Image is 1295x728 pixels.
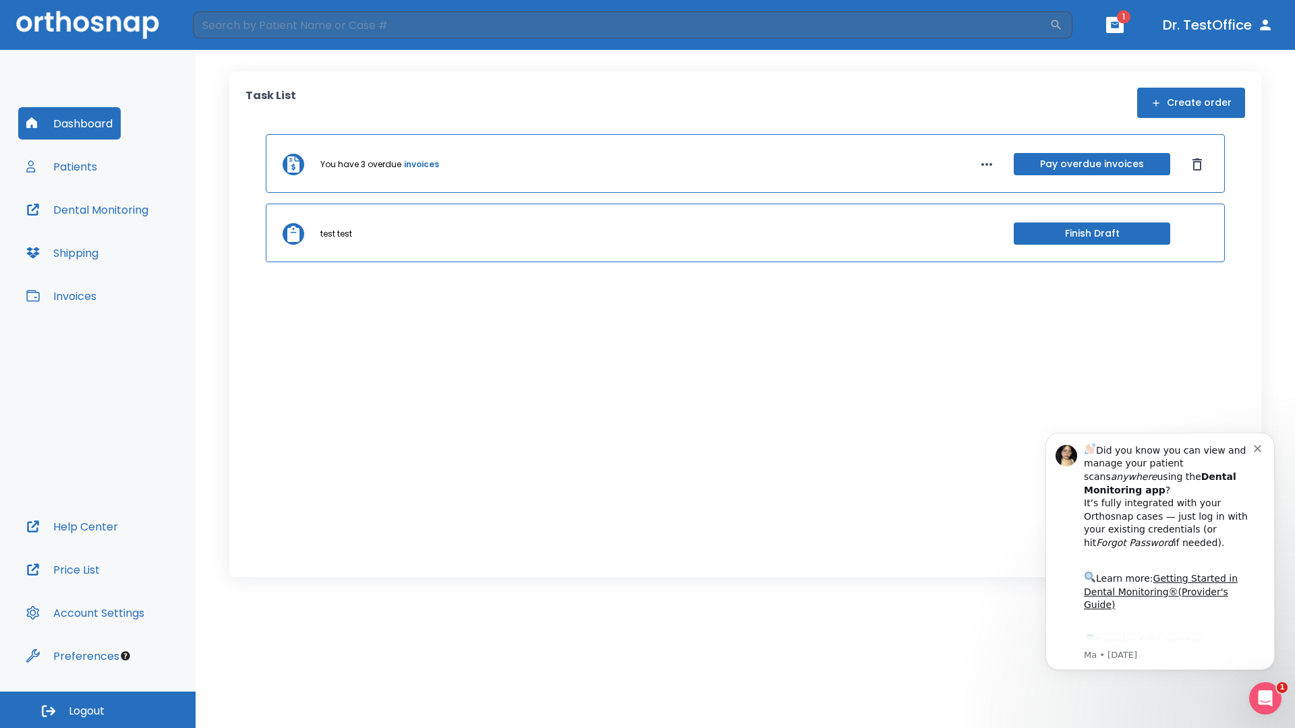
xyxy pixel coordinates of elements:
[18,107,121,140] button: Dashboard
[18,280,105,312] button: Invoices
[1025,413,1295,692] iframe: Intercom notifications message
[18,237,107,269] button: Shipping
[1186,154,1208,175] button: Dismiss
[320,228,352,240] p: test test
[18,597,152,629] button: Account Settings
[119,650,132,662] div: Tooltip anchor
[18,510,126,543] button: Help Center
[69,704,105,719] span: Logout
[1014,222,1170,245] button: Finish Draft
[320,158,401,171] p: You have 3 overdue
[18,640,127,672] button: Preferences
[193,11,1049,38] input: Search by Patient Name or Case #
[18,150,105,183] button: Patients
[1277,682,1288,693] span: 1
[59,223,179,247] a: App Store
[404,158,439,171] a: invoices
[1157,13,1279,37] button: Dr. TestOffice
[229,29,239,40] button: Dismiss notification
[1137,88,1245,118] button: Create order
[18,193,156,226] button: Dental Monitoring
[1117,10,1130,24] span: 1
[18,553,108,586] button: Price List
[1014,153,1170,175] button: Pay overdue invoices
[16,11,159,38] img: Orthosnap
[1249,682,1282,715] iframe: Intercom live chat
[59,237,229,249] p: Message from Ma, sent 1w ago
[59,220,229,289] div: Download the app: | ​ Let us know if you need help getting started!
[246,88,296,118] p: Task List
